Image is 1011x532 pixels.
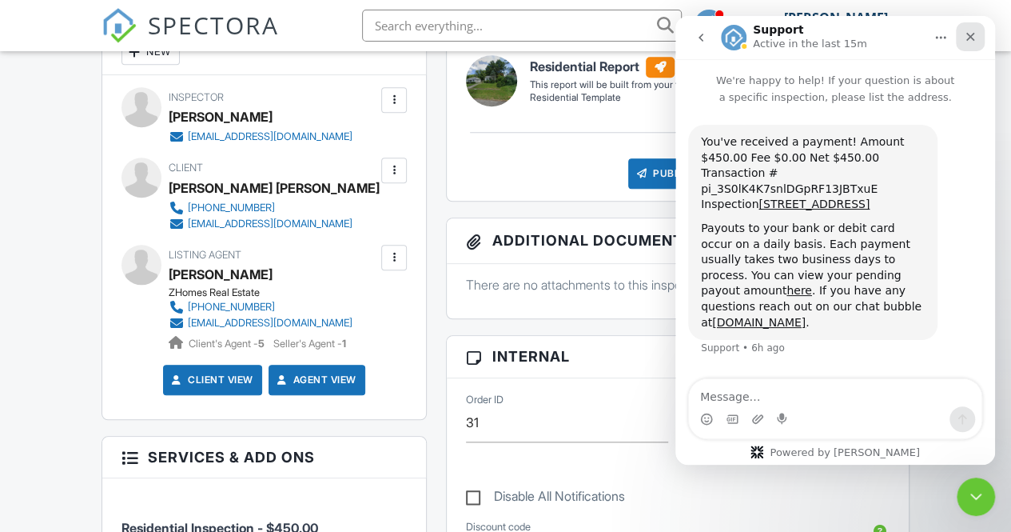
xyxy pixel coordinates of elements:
[169,286,365,299] div: ZHomes Real Estate
[188,317,352,330] div: [EMAIL_ADDRESS][DOMAIN_NAME]
[169,249,241,261] span: Listing Agent
[169,299,352,315] a: [PHONE_NUMBER]
[169,176,380,200] div: [PERSON_NAME] [PERSON_NAME]
[169,105,273,129] div: [PERSON_NAME]
[188,130,352,143] div: [EMAIL_ADDRESS][DOMAIN_NAME]
[675,16,995,465] iframe: Intercom live chat
[169,162,203,174] span: Client
[169,315,352,331] a: [EMAIL_ADDRESS][DOMAIN_NAME]
[628,158,728,189] div: Publish All
[466,489,625,509] label: Disable All Notifications
[188,218,352,230] div: [EMAIL_ADDRESS][DOMAIN_NAME]
[188,301,275,314] div: [PHONE_NUMBER]
[274,372,356,388] a: Agent View
[447,218,909,264] h3: Additional Documents
[101,22,279,55] a: SPECTORA
[169,262,273,286] a: [PERSON_NAME]
[169,91,224,103] span: Inspector
[362,10,682,42] input: Search everything...
[169,200,367,216] a: [PHONE_NUMBER]
[447,336,909,378] h3: Internal
[101,8,137,43] img: The Best Home Inspection Software - Spectora
[258,338,265,350] strong: 5
[530,91,794,105] div: Residential Template
[957,478,995,516] iframe: Intercom live chat
[189,338,267,350] span: Client's Agent -
[784,10,888,26] div: [PERSON_NAME]
[169,372,253,388] a: Client View
[466,276,890,294] p: There are no attachments to this inspection.
[148,8,279,42] span: SPECTORA
[188,202,275,214] div: [PHONE_NUMBER]
[273,338,346,350] span: Seller's Agent -
[169,129,352,145] a: [EMAIL_ADDRESS][DOMAIN_NAME]
[342,338,346,350] strong: 1
[102,437,427,478] h3: Services & Add ons
[466,393,504,407] label: Order ID
[169,216,367,232] a: [EMAIL_ADDRESS][DOMAIN_NAME]
[530,78,794,91] div: This report will be built from your template on [DATE] 3:00am
[530,57,794,78] h6: Residential Report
